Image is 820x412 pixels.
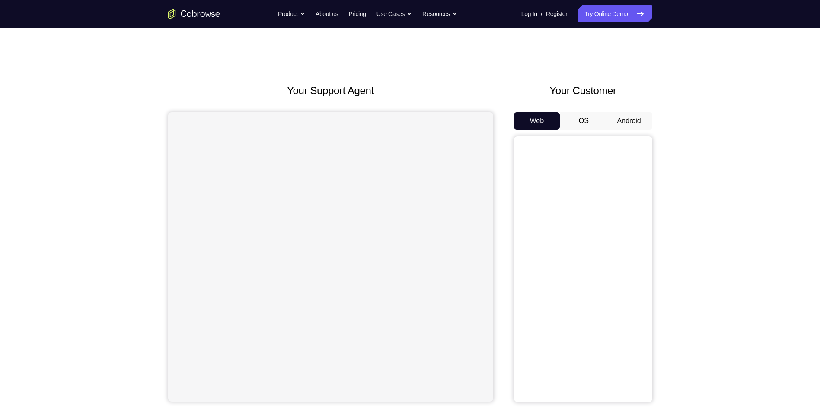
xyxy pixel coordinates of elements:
button: iOS [560,112,606,130]
button: Use Cases [376,5,412,22]
a: Pricing [348,5,366,22]
h2: Your Support Agent [168,83,493,98]
button: Web [514,112,560,130]
iframe: Agent [168,112,493,402]
a: About us [316,5,338,22]
button: Product [278,5,305,22]
a: Go to the home page [168,9,220,19]
span: / [541,9,542,19]
a: Register [546,5,567,22]
button: Android [606,112,652,130]
h2: Your Customer [514,83,652,98]
a: Log In [521,5,537,22]
a: Try Online Demo [578,5,652,22]
button: Resources [422,5,457,22]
